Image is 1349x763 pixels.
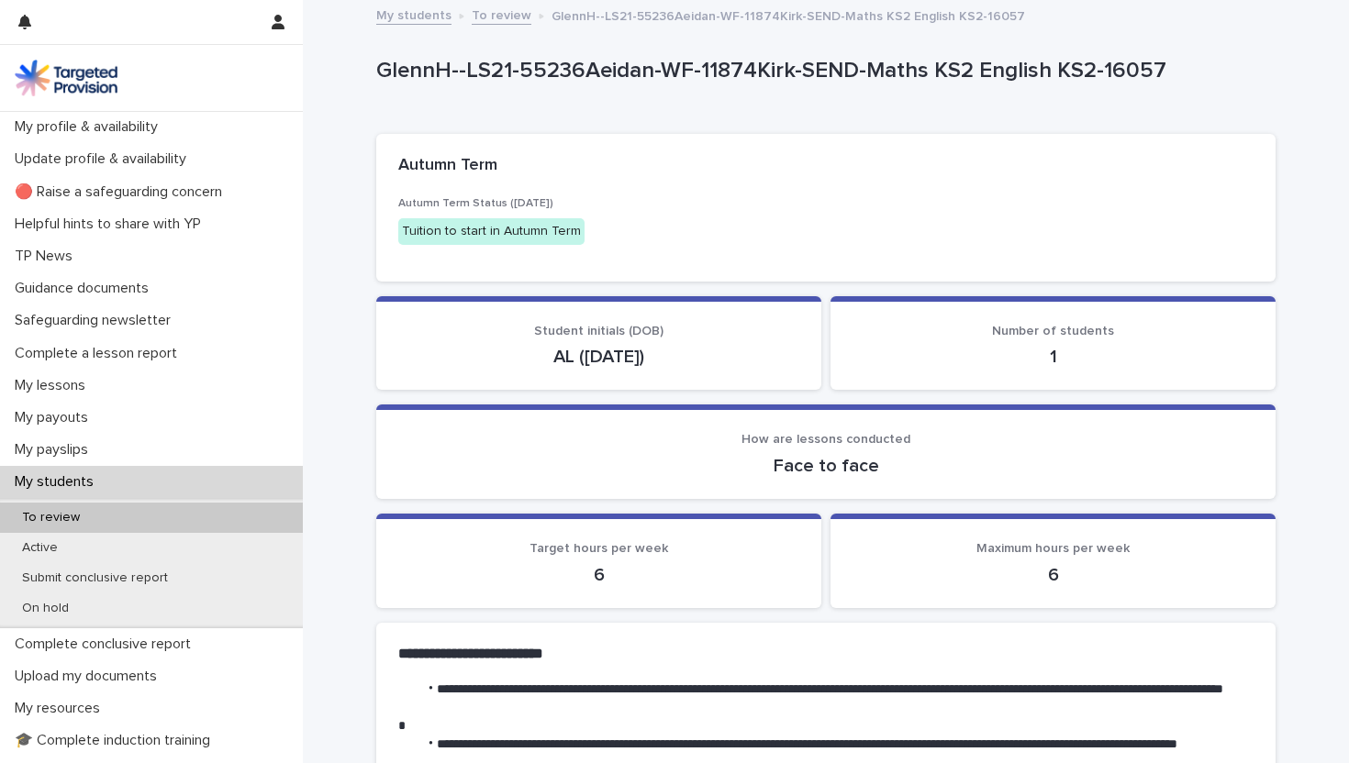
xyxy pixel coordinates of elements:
p: Face to face [398,455,1254,477]
p: 🎓 Complete induction training [7,732,225,749]
p: Guidance documents [7,280,163,297]
span: Number of students [992,325,1114,337]
p: My lessons [7,377,100,394]
p: My payslips [7,441,103,459]
p: GlennH--LS21-55236Aeidan-WF-11874Kirk-SEND-Maths KS2 English KS2-16057 [376,58,1268,84]
span: Autumn Term Status ([DATE]) [398,198,553,209]
p: AL ([DATE]) [398,346,799,368]
span: Student initials (DOB) [534,325,663,337]
img: M5nRWzHhSzIhMunXDL62 [15,60,117,96]
p: Complete a lesson report [7,345,192,362]
h2: Autumn Term [398,156,497,176]
a: To review [472,4,531,25]
p: 🔴 Raise a safeguarding concern [7,183,237,201]
a: My students [376,4,452,25]
p: Submit conclusive report [7,570,183,586]
p: TP News [7,248,87,265]
p: My resources [7,700,115,717]
div: Tuition to start in Autumn Term [398,218,585,245]
p: Complete conclusive report [7,636,206,653]
span: Maximum hours per week [976,542,1130,555]
p: To review [7,510,95,525]
p: 6 [398,564,799,586]
p: My profile & availability [7,118,173,136]
p: 1 [853,346,1254,368]
p: 6 [853,564,1254,586]
p: My students [7,473,108,491]
p: On hold [7,601,84,616]
span: Target hours per week [530,542,668,555]
p: My payouts [7,409,103,426]
p: Active [7,540,72,556]
p: Update profile & availability [7,150,201,168]
p: Safeguarding newsletter [7,312,185,329]
p: Upload my documents [7,668,172,685]
p: Helpful hints to share with YP [7,216,216,233]
p: GlennH--LS21-55236Aeidan-WF-11874Kirk-SEND-Maths KS2 English KS2-16057 [552,5,1025,25]
span: How are lessons conducted [741,433,910,446]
